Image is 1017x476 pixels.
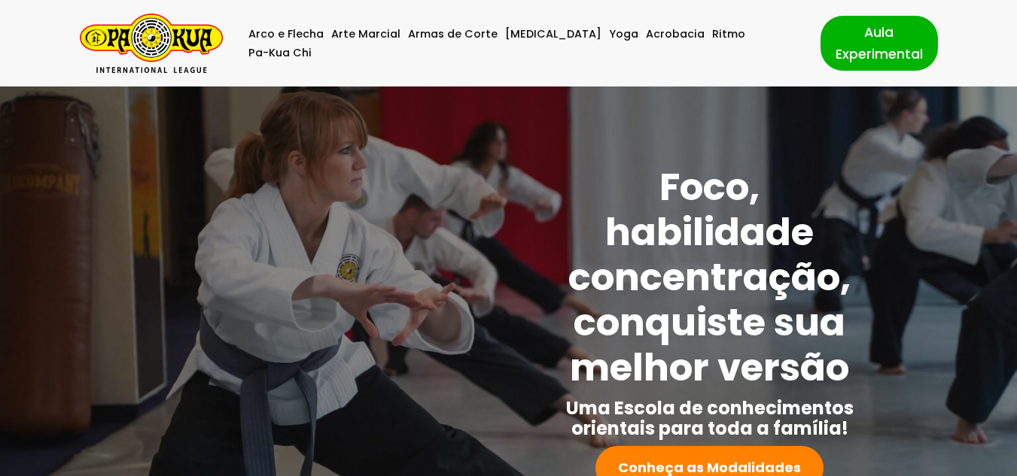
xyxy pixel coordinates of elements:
a: Ritmo [712,25,745,44]
div: Menu primário [245,25,798,62]
a: Yoga [609,25,638,44]
a: Arco e Flecha [248,25,324,44]
a: Pa-Kua Chi [248,44,312,62]
strong: Uma Escola de conhecimentos orientais para toda a família! [566,396,854,441]
a: Armas de Corte [408,25,498,44]
a: Pa-Kua Brasil Uma Escola de conhecimentos orientais para toda a família. Foco, habilidade concent... [80,14,223,73]
a: Aula Experimental [821,16,938,70]
strong: Foco, habilidade concentração, conquiste sua melhor versão [568,160,851,394]
a: Arte Marcial [331,25,400,44]
a: Acrobacia [646,25,705,44]
a: [MEDICAL_DATA] [505,25,601,44]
